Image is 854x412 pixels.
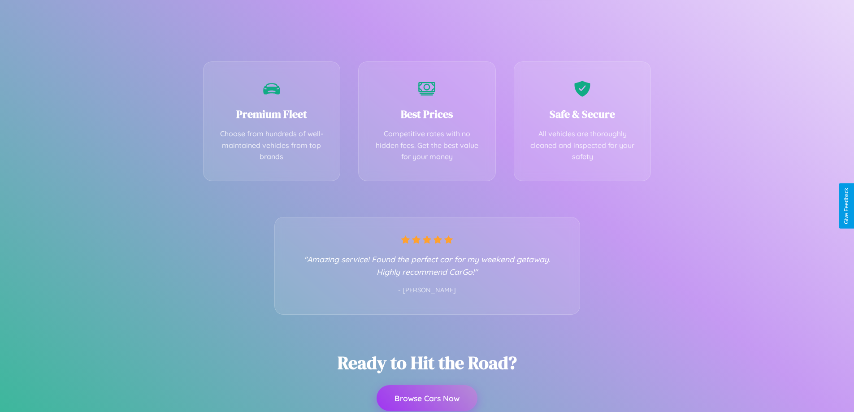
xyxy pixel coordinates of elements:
h3: Premium Fleet [217,107,327,121]
p: Choose from hundreds of well-maintained vehicles from top brands [217,128,327,163]
h3: Safe & Secure [528,107,637,121]
p: All vehicles are thoroughly cleaned and inspected for your safety [528,128,637,163]
p: Competitive rates with no hidden fees. Get the best value for your money [372,128,482,163]
h3: Best Prices [372,107,482,121]
div: Give Feedback [843,188,850,224]
button: Browse Cars Now [377,385,477,411]
p: - [PERSON_NAME] [293,285,562,296]
p: "Amazing service! Found the perfect car for my weekend getaway. Highly recommend CarGo!" [293,253,562,278]
h2: Ready to Hit the Road? [338,351,517,375]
